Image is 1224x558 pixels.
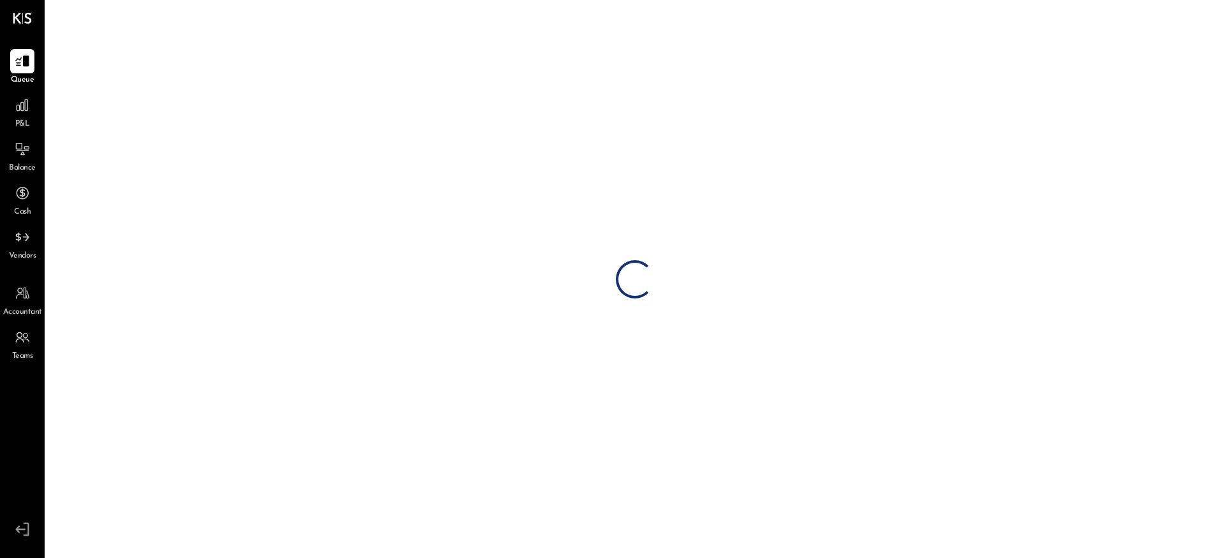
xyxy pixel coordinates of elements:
[1,49,44,86] a: Queue
[1,281,44,318] a: Accountant
[9,163,36,174] span: Balance
[14,207,31,218] span: Cash
[12,351,33,362] span: Teams
[11,75,34,86] span: Queue
[9,251,36,262] span: Vendors
[1,225,44,262] a: Vendors
[1,93,44,130] a: P&L
[1,325,44,362] a: Teams
[1,181,44,218] a: Cash
[3,307,42,318] span: Accountant
[1,137,44,174] a: Balance
[15,119,30,130] span: P&L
